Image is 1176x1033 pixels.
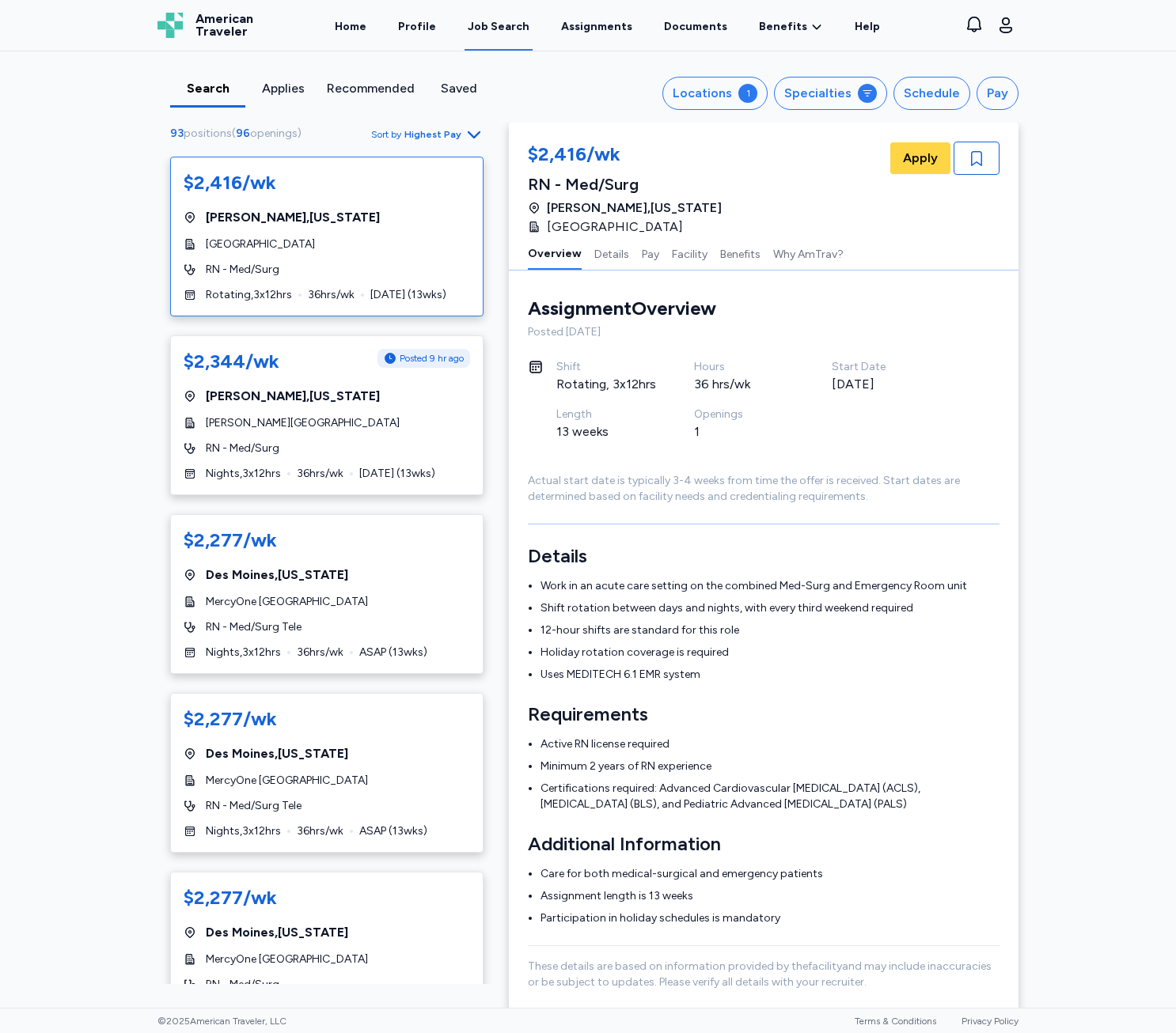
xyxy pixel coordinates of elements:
[206,773,368,789] span: MercyOne [GEOGRAPHIC_DATA]
[774,77,887,110] button: Specialties
[206,466,281,482] span: Nights , 3 x 12 hrs
[400,352,464,365] span: Posted 9 hr ago
[404,128,461,141] span: Highest Pay
[206,619,302,635] span: RN - Med/Surg Tele
[738,84,757,103] div: 1
[642,236,659,270] button: Pay
[694,422,794,441] div: 1
[528,702,1000,727] h3: Requirements
[359,645,427,660] span: ASAP ( 13 wks)
[890,142,950,174] button: Apply
[694,359,794,375] div: Hours
[184,528,277,553] div: $2,277/wk
[184,127,232,141] span: positions
[297,466,343,482] span: 36 hrs/wk
[206,977,279,993] span: RN - Med/Surg
[832,375,931,394] div: [DATE]
[528,142,722,170] div: $2,416/wk
[359,823,427,839] span: ASAP ( 13 wks)
[528,959,1000,990] p: These details are based on information provided by the facility and may include inaccuracies or b...
[977,77,1019,110] button: Pay
[528,296,716,321] div: Assignment Overview
[206,645,281,660] span: Nights , 3 x 12 hrs
[184,170,276,195] div: $2,416/wk
[541,888,1000,904] li: Assignment length is 13 weeks
[297,823,343,839] span: 36 hrs/wk
[157,13,183,38] img: Logo
[206,594,368,610] span: MercyOne [GEOGRAPHIC_DATA]
[371,128,401,141] span: Sort by
[759,19,823,35] a: Benefits
[673,84,732,103] div: Locations
[252,79,314,98] div: Applies
[170,127,308,142] div: ( )
[694,407,794,422] div: Openings
[962,1016,1019,1027] a: Privacy Policy
[694,375,794,394] div: 36 hrs/wk
[855,1016,936,1027] a: Terms & Conditions
[327,79,415,98] div: Recommended
[903,149,938,168] span: Apply
[206,415,400,431] span: [PERSON_NAME][GEOGRAPHIC_DATA]
[206,287,292,303] span: Rotating , 3 x 12 hrs
[541,736,1000,752] li: Active RN license required
[184,706,277,732] div: $2,277/wk
[759,19,807,35] span: Benefits
[893,77,970,110] button: Schedule
[236,127,250,141] span: 96
[370,287,446,303] span: [DATE] ( 13 wks)
[541,667,1000,683] li: Uses MEDITECH 6.1 EMR system
[528,831,1000,857] h3: Additional Information
[556,359,656,375] div: Shift
[170,127,184,141] span: 93
[206,208,380,227] span: [PERSON_NAME] , [US_STATE]
[541,622,1000,638] li: 12-hour shifts are standard for this role
[184,349,279,374] div: $2,344/wk
[468,19,529,35] div: Job Search
[206,236,315,252] span: [GEOGRAPHIC_DATA]
[176,79,239,98] div: Search
[541,645,1000,660] li: Holiday rotation coverage is required
[371,125,484,144] button: Sort byHighest Pay
[720,236,761,270] button: Benefits
[206,566,348,585] span: Des Moines , [US_STATE]
[556,407,656,422] div: Length
[541,759,1000,774] li: Minimum 2 years of RN experience
[556,422,656,441] div: 13 weeks
[206,952,368,967] span: MercyOne [GEOGRAPHIC_DATA]
[206,441,279,456] span: RN - Med/Surg
[206,262,279,278] span: RN - Med/Surg
[528,324,1000,340] div: Posted [DATE]
[547,218,683,236] span: [GEOGRAPHIC_DATA]
[465,2,533,51] a: Job Search
[541,600,1000,616] li: Shift rotation between days and nights, with every third weekend required
[904,84,960,103] div: Schedule
[157,1015,286,1027] span: © 2025 American Traveler, LLC
[308,287,355,303] span: 36 hrs/wk
[528,236,582,270] button: Overview
[556,375,656,394] div: Rotating, 3x12hrs
[184,885,277,910] div: $2,277/wk
[594,236,629,270] button: Details
[206,823,281,839] span: Nights , 3 x 12 hrs
[541,866,1000,882] li: Care for both medical-surgical and emergency patients
[206,744,348,763] span: Des Moines , [US_STATE]
[359,466,435,482] span: [DATE] ( 13 wks)
[832,359,931,375] div: Start Date
[297,645,343,660] span: 36 hrs/wk
[528,173,722,195] div: RN - Med/Surg
[547,199,722,218] span: [PERSON_NAME] , [US_STATE]
[528,543,1000,569] h3: Details
[541,578,1000,594] li: Work in an acute care setting on the combined Med-Surg and Emergency Room unit
[528,473,1000,505] div: Actual start date is typically 3-4 weeks from time the offer is received. Start dates are determi...
[784,84,852,103] div: Specialties
[206,798,302,814] span: RN - Med/Surg Tele
[662,77,768,110] button: Locations1
[541,781,1000,812] li: Certifications required: Advanced Cardiovascular [MEDICAL_DATA] (ACLS), [MEDICAL_DATA] (BLS), and...
[987,84,1008,103] div: Pay
[672,236,707,270] button: Facility
[195,13,253,38] span: American Traveler
[427,79,490,98] div: Saved
[773,236,844,270] button: Why AmTrav?
[206,387,380,406] span: [PERSON_NAME] , [US_STATE]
